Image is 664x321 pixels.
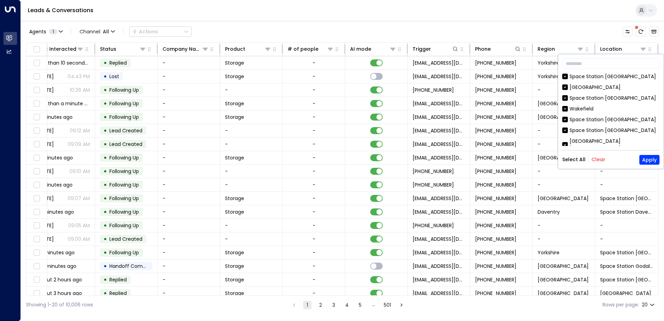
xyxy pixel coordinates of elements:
div: - [313,222,315,229]
div: [GEOGRAPHIC_DATA] [GEOGRAPHIC_DATA] [570,138,659,152]
td: - [158,83,220,97]
button: Clear [591,157,605,162]
span: Yorkshire [538,73,559,80]
span: Yorkshire [538,59,559,66]
span: +447795802027 [475,222,516,229]
div: Phone [475,45,521,53]
span: leads@space-station.co.uk [413,249,465,256]
td: - [158,287,220,300]
span: +441483208549 [475,168,516,175]
td: - [220,165,283,178]
span: Storage [225,154,244,161]
span: Storage [225,114,244,121]
span: Toggle select row [32,208,41,216]
td: - [220,232,283,246]
td: - [158,56,220,69]
span: leads@space-station.co.uk [413,141,465,148]
div: - [313,276,315,283]
td: - [220,124,283,137]
div: Space Station [GEOGRAPHIC_DATA] [562,94,659,102]
div: [GEOGRAPHIC_DATA] [570,84,621,91]
div: … [369,301,377,309]
p: 09:12 AM [70,127,90,134]
td: - [533,138,595,151]
span: leads@space-station.co.uk [413,263,465,270]
span: Surrey [538,263,589,270]
td: - [595,219,658,232]
div: - [313,208,315,215]
div: • [103,233,107,245]
span: London [538,100,589,107]
label: Rows per page: [603,301,639,308]
div: - [313,168,315,175]
span: Space Station Daventry [600,208,653,215]
span: All [103,29,109,34]
span: +447535707627 [475,87,516,93]
span: Following Up [109,249,139,256]
div: Trigger [413,45,459,53]
span: +447889747255 [475,181,516,188]
button: Archived Leads [649,27,659,36]
div: Space Station [GEOGRAPHIC_DATA] [570,127,656,134]
div: Last Interacted [38,45,76,53]
div: - [313,263,315,270]
div: Company Name [163,45,202,53]
span: 11 minutes ago [38,181,73,188]
div: Space Station [GEOGRAPHIC_DATA] [562,116,659,123]
span: +447980024634 [475,114,516,121]
span: Storage [225,263,244,270]
span: +441483208549 [475,154,516,161]
span: less than 10 seconds ago [38,59,90,66]
a: Leads & Conversations [28,6,93,14]
span: Following Up [109,222,139,229]
div: # of people [288,45,334,53]
div: - [313,59,315,66]
td: - [158,138,220,151]
span: Storage [225,249,244,256]
span: Space Station Godalming [600,263,653,270]
span: +447831145939 [475,100,516,107]
div: - [313,100,315,107]
span: +447980024634 [475,127,516,134]
span: Toggle select row [32,262,41,271]
button: Customize [623,27,632,36]
span: Oxfordshire [538,276,589,283]
div: • [103,179,107,191]
span: Following Up [109,181,139,188]
span: Storage [225,100,244,107]
span: Storage [225,276,244,283]
div: • [103,71,107,82]
div: • [103,152,107,164]
span: 40 minutes ago [38,263,76,270]
span: +447515881233 [475,276,516,283]
nav: pagination navigation [290,301,406,309]
span: leads@space-station.co.uk [413,195,465,202]
span: Space Station Chiswick [600,195,653,202]
span: +447947639224 [475,249,516,256]
div: [GEOGRAPHIC_DATA] [GEOGRAPHIC_DATA] [562,138,659,152]
p: 04:43 PM [68,73,90,80]
div: Location [600,45,647,53]
span: leads@space-station.co.uk [413,276,465,283]
span: +447889747255 [475,195,516,202]
span: 14 minutes ago [38,249,75,256]
td: - [158,178,220,191]
div: • [103,287,107,299]
div: - [313,290,315,297]
button: Apply [639,155,659,165]
div: • [103,57,107,69]
span: +447858085981 [475,263,516,270]
div: Space Station [GEOGRAPHIC_DATA] [562,73,659,80]
span: Following Up [109,87,139,93]
span: Storage [225,195,244,202]
span: Toggle select row [32,248,41,257]
td: - [595,178,658,191]
div: - [313,195,315,202]
span: Toggle select row [32,154,41,162]
span: Toggle select row [32,289,41,298]
div: Wakefield [570,105,594,113]
td: - [220,83,283,97]
span: Space Station Hall Green [600,290,651,297]
td: - [220,219,283,232]
span: Toggle select row [32,275,41,284]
